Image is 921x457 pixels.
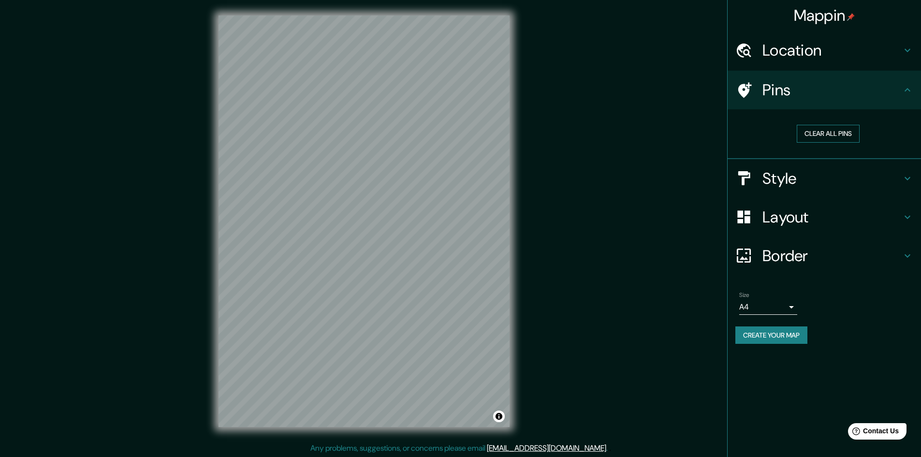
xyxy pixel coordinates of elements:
div: . [608,442,609,454]
div: Layout [728,198,921,236]
h4: Layout [762,207,902,227]
button: Clear all pins [797,125,860,143]
img: pin-icon.png [847,13,855,21]
a: [EMAIL_ADDRESS][DOMAIN_NAME] [487,443,606,453]
div: . [609,442,611,454]
h4: Mappin [794,6,855,25]
div: A4 [739,299,797,315]
canvas: Map [219,15,510,427]
label: Size [739,291,749,299]
div: Pins [728,71,921,109]
h4: Style [762,169,902,188]
div: Location [728,31,921,70]
div: Border [728,236,921,275]
div: Style [728,159,921,198]
button: Create your map [735,326,807,344]
iframe: Help widget launcher [835,419,910,446]
p: Any problems, suggestions, or concerns please email . [310,442,608,454]
h4: Pins [762,80,902,100]
h4: Border [762,246,902,265]
h4: Location [762,41,902,60]
button: Toggle attribution [493,411,505,422]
